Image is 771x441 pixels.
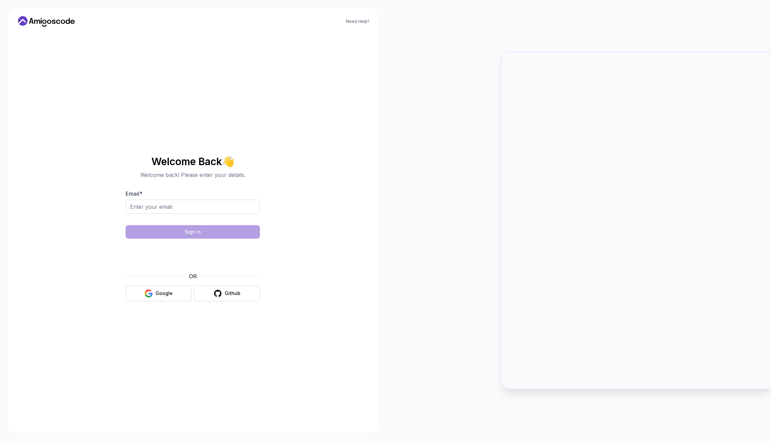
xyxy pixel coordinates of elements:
img: Amigoscode Dashboard [501,53,771,388]
h2: Welcome Back [126,156,260,167]
div: Github [225,290,240,297]
a: Home link [16,16,77,27]
span: 👋 [222,156,235,167]
iframe: Widget containing checkbox for hCaptcha security challenge [142,243,243,268]
label: Email * [126,190,142,197]
p: OR [189,272,197,280]
button: Github [194,286,260,301]
button: Google [126,286,191,301]
p: Welcome back! Please enter your details. [126,171,260,179]
input: Enter your email [126,200,260,214]
div: Sign in [185,229,201,235]
a: Need Help? [346,19,369,24]
button: Sign in [126,225,260,239]
div: Google [155,290,173,297]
